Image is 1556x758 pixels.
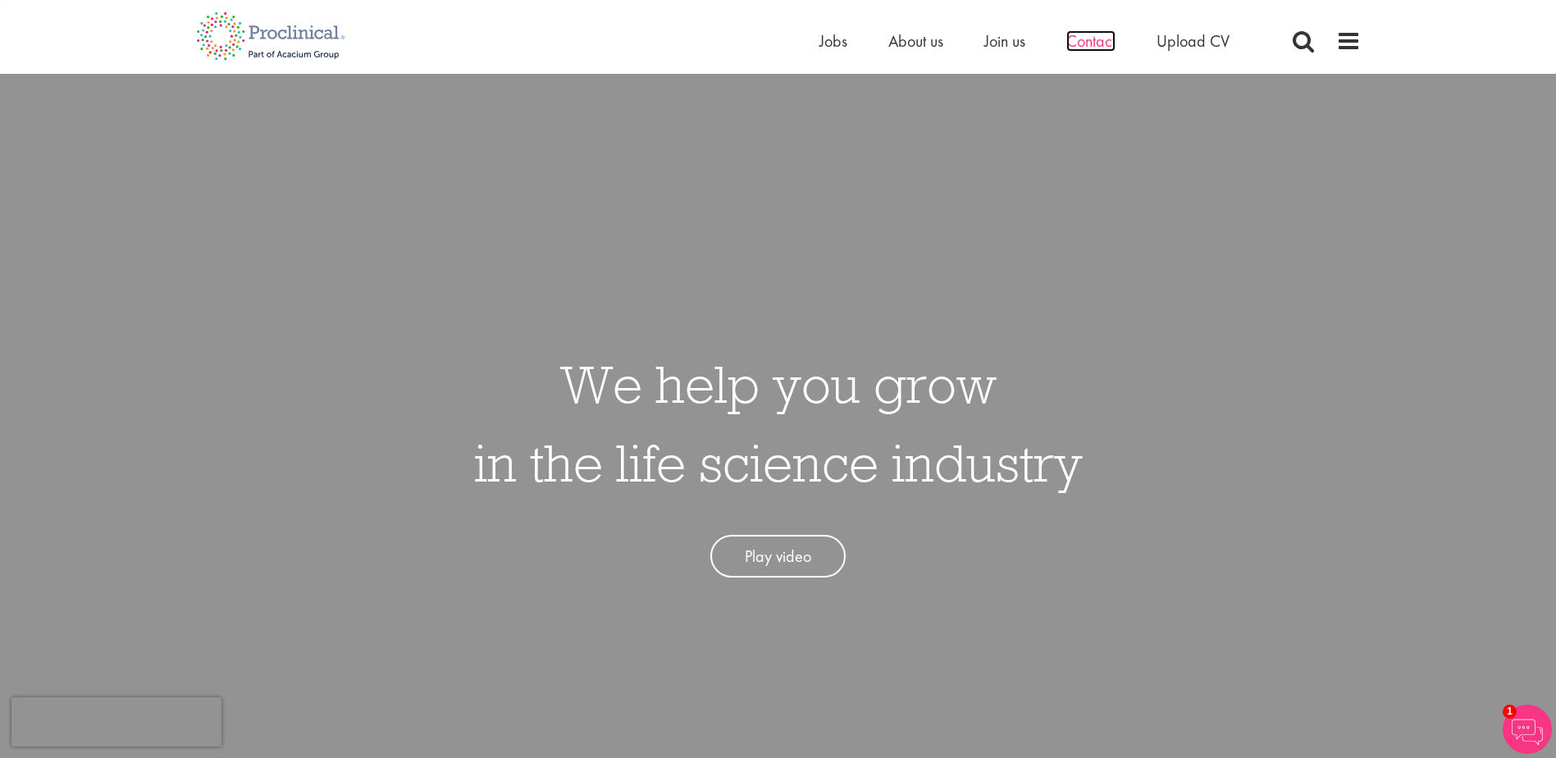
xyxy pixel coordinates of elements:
[984,30,1025,52] a: Join us
[1157,30,1230,52] a: Upload CV
[1503,705,1517,719] span: 1
[474,345,1083,502] h1: We help you grow in the life science industry
[888,30,943,52] a: About us
[710,535,846,578] a: Play video
[1066,30,1116,52] a: Contact
[819,30,847,52] a: Jobs
[1503,705,1552,754] img: Chatbot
